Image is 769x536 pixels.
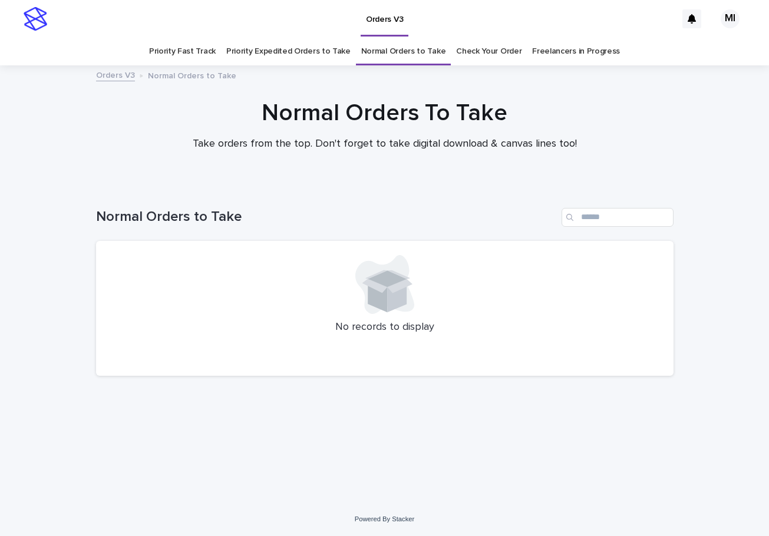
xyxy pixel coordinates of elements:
[361,38,446,65] a: Normal Orders to Take
[562,208,674,227] input: Search
[355,515,414,522] a: Powered By Stacker
[149,38,216,65] a: Priority Fast Track
[721,9,740,28] div: MI
[226,38,351,65] a: Priority Expedited Orders to Take
[532,38,620,65] a: Freelancers in Progress
[96,99,674,127] h1: Normal Orders To Take
[96,68,135,81] a: Orders V3
[24,7,47,31] img: stacker-logo-s-only.png
[96,209,557,226] h1: Normal Orders to Take
[456,38,522,65] a: Check Your Order
[148,68,236,81] p: Normal Orders to Take
[110,321,659,334] p: No records to display
[149,138,621,151] p: Take orders from the top. Don't forget to take digital download & canvas lines too!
